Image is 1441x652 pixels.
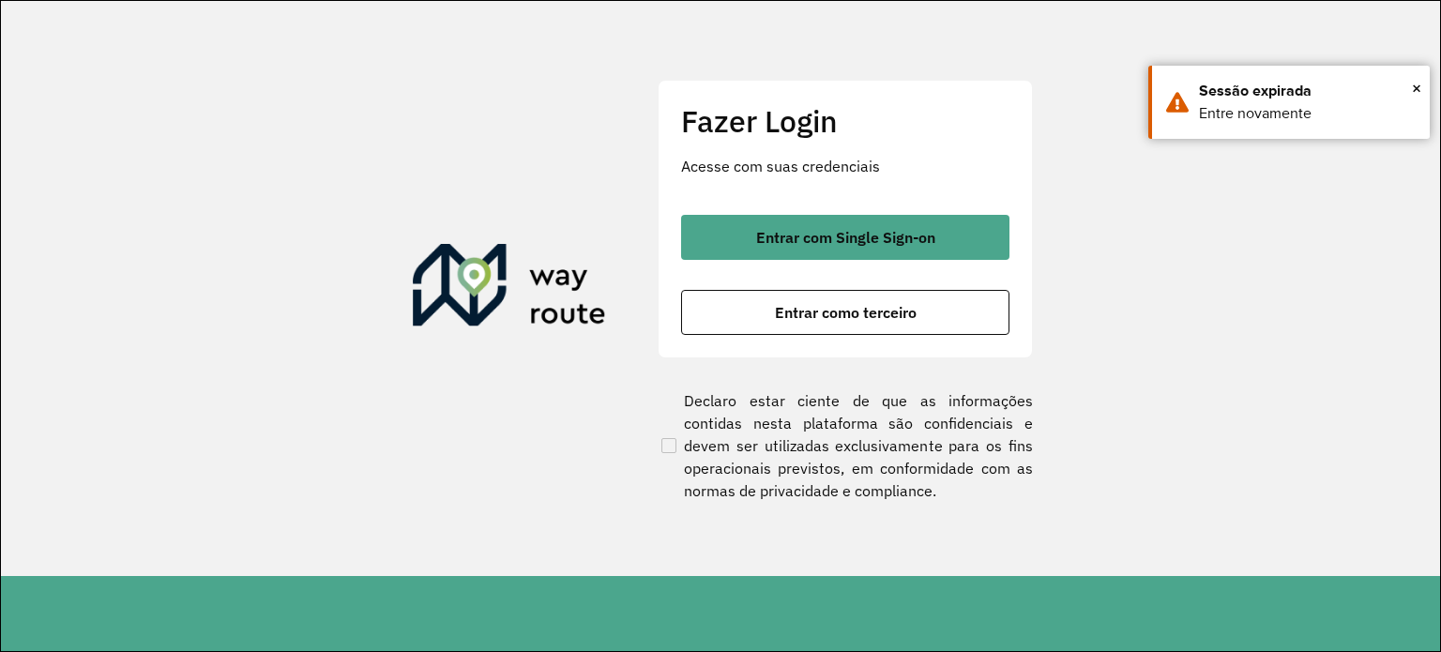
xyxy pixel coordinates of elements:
img: Roteirizador AmbevTech [413,244,606,334]
button: button [681,215,1009,260]
p: Acesse com suas credenciais [681,155,1009,177]
div: Entre novamente [1199,102,1416,125]
button: button [681,290,1009,335]
span: × [1412,74,1421,102]
span: Entrar como terceiro [775,305,917,320]
div: Sessão expirada [1199,80,1416,102]
label: Declaro estar ciente de que as informações contidas nesta plataforma são confidenciais e devem se... [658,389,1033,502]
button: Close [1412,74,1421,102]
span: Entrar com Single Sign-on [756,230,935,245]
h2: Fazer Login [681,103,1009,139]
